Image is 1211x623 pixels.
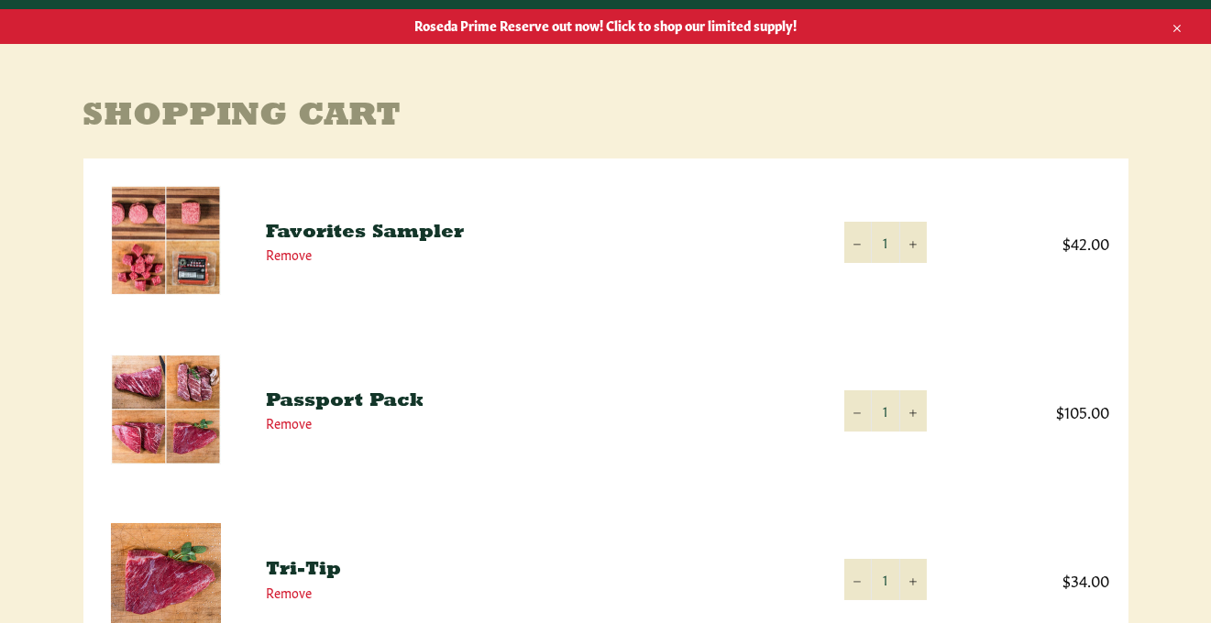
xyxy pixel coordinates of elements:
span: $105.00 [963,400,1110,421]
button: Reduce item quantity by one [844,390,872,432]
a: Tri-Tip [267,561,342,579]
a: Remove [267,413,313,432]
h1: Shopping Cart [83,99,1128,136]
button: Reduce item quantity by one [844,559,872,600]
a: Passport Pack [267,392,424,410]
button: Increase item quantity by one [899,390,927,432]
img: Passport Pack [111,355,221,465]
button: Reduce item quantity by one [844,222,872,263]
a: Remove [267,245,313,263]
button: Increase item quantity by one [899,222,927,263]
a: Favorites Sampler [267,224,465,242]
img: Favorites Sampler [111,186,221,296]
a: Remove [267,583,313,601]
span: $34.00 [963,569,1110,590]
button: Increase item quantity by one [899,559,927,600]
span: $42.00 [963,232,1110,253]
